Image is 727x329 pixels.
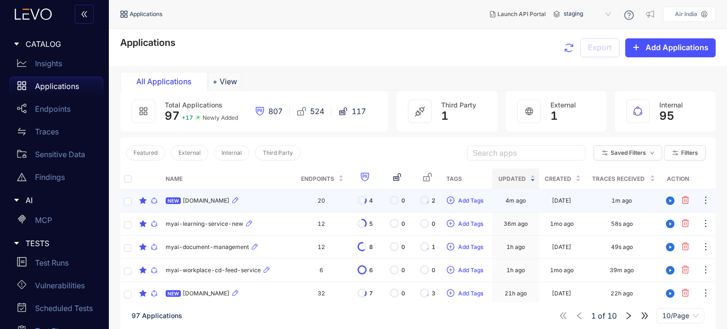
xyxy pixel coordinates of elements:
span: [DOMAIN_NAME] [183,290,230,297]
th: Created [539,169,585,189]
span: ellipsis [701,219,710,230]
p: MCP [35,216,52,224]
span: External [178,150,201,156]
button: plus-circleAdd Tags [446,240,484,255]
span: Third Party [263,150,293,156]
p: Air India [675,11,697,18]
div: [DATE] [552,290,571,297]
span: 3 [432,290,435,297]
div: 1m ago [612,197,632,204]
td: 32 [295,282,348,305]
span: Updated [496,174,528,184]
span: play-circle [663,196,677,205]
p: Applications [35,82,79,90]
span: ellipsis [701,265,710,276]
span: 5 [369,221,373,227]
span: 0 [401,244,405,250]
span: Add Tags [458,244,483,250]
p: Findings [35,173,65,181]
p: Sensitive Data [35,150,85,159]
span: 1 [432,244,435,250]
button: play-circle [663,216,678,231]
div: [DATE] [552,197,571,204]
button: ellipsis [700,216,711,231]
span: 1 [441,109,449,123]
th: Name [162,169,295,189]
span: 8 [369,244,373,250]
div: TESTS [6,233,103,253]
button: ellipsis [700,240,711,255]
button: ellipsis [700,286,711,301]
div: 36m ago [504,221,528,227]
span: double-right [640,311,649,320]
span: plus-circle [447,289,454,298]
span: NEW [166,197,181,204]
span: Total Applications [165,101,222,109]
span: 0 [401,221,405,227]
span: [DOMAIN_NAME] [183,197,230,204]
span: myai-document-management [166,244,249,250]
td: 6 [295,259,348,282]
span: CATALOG [26,40,96,48]
div: 1h ago [506,267,525,274]
span: ellipsis [701,288,710,299]
button: plus-circleAdd Tags [446,193,484,208]
span: Filters [681,150,698,156]
span: 117 [352,107,366,116]
p: Vulnerabilities [35,281,85,290]
span: 0 [401,267,405,274]
span: Add Tags [458,221,483,227]
span: 1 [591,311,596,320]
span: Add Applications [646,43,709,52]
button: Saved Filtersdown [594,145,662,160]
span: down [650,151,655,156]
div: 4m ago [505,197,526,204]
span: NEW [166,290,181,297]
button: plusAdd Applications [625,38,716,57]
button: ellipsis [700,263,711,278]
span: play-circle [663,266,677,275]
span: 7 [369,290,373,297]
div: 1mo ago [550,221,574,227]
span: caret-right [13,41,20,47]
span: star [139,267,147,274]
a: Insights [9,54,103,77]
span: Third Party [441,101,476,109]
div: 49s ago [611,244,633,250]
div: AI [6,190,103,210]
span: right [624,311,633,320]
span: Add Tags [458,197,483,204]
span: Saved Filters [611,150,646,156]
span: Add Tags [458,290,483,297]
span: 6 [369,267,373,274]
div: [DATE] [552,244,571,250]
span: Internal [222,150,242,156]
span: myai-learning-service-new [166,221,243,227]
span: 97 [165,109,180,123]
button: Filters [664,145,706,160]
button: plus-circleAdd Tags [446,286,484,301]
span: + 17 [182,115,193,121]
button: Featured [126,145,165,160]
th: Action [659,169,697,189]
button: double-left [75,5,94,24]
span: Applications [130,11,162,18]
span: play-circle [663,220,677,228]
a: Endpoints [9,99,103,122]
span: Internal [659,101,683,109]
span: star [139,197,147,205]
p: Test Runs [35,258,69,267]
th: Traces Received [585,169,659,189]
span: External [550,101,576,109]
p: Endpoints [35,105,71,113]
span: caret-right [13,197,20,204]
th: Tags [443,169,492,189]
span: 0 [432,267,435,274]
span: plus-circle [447,196,454,205]
p: Scheduled Tests [35,304,93,312]
div: CATALOG [6,34,103,54]
button: Add tab [208,72,241,91]
span: staging [564,7,613,22]
span: Created [543,174,574,184]
div: 1mo ago [550,267,574,274]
